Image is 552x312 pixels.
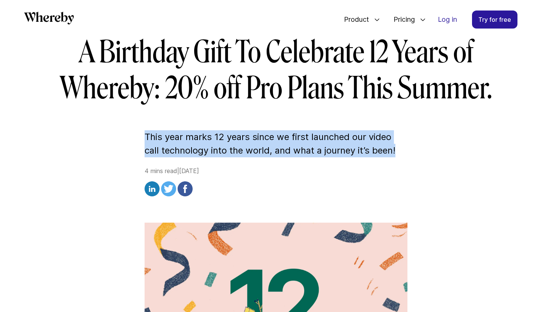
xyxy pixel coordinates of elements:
p: This year marks 12 years since we first launched our video call technology into the world, and wh... [145,130,407,157]
span: Pricing [386,7,417,32]
img: twitter [161,181,176,196]
div: 4 mins read | [DATE] [145,166,407,199]
svg: Whereby [24,12,74,24]
a: Whereby [24,12,74,27]
h1: A Birthday Gift To Celebrate 12 Years of Whereby: 20% off Pro Plans This Summer. [60,34,492,106]
img: facebook [178,181,193,196]
span: Product [336,7,371,32]
a: Log in [432,11,463,28]
a: Try for free [472,11,517,29]
img: linkedin [145,181,160,196]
